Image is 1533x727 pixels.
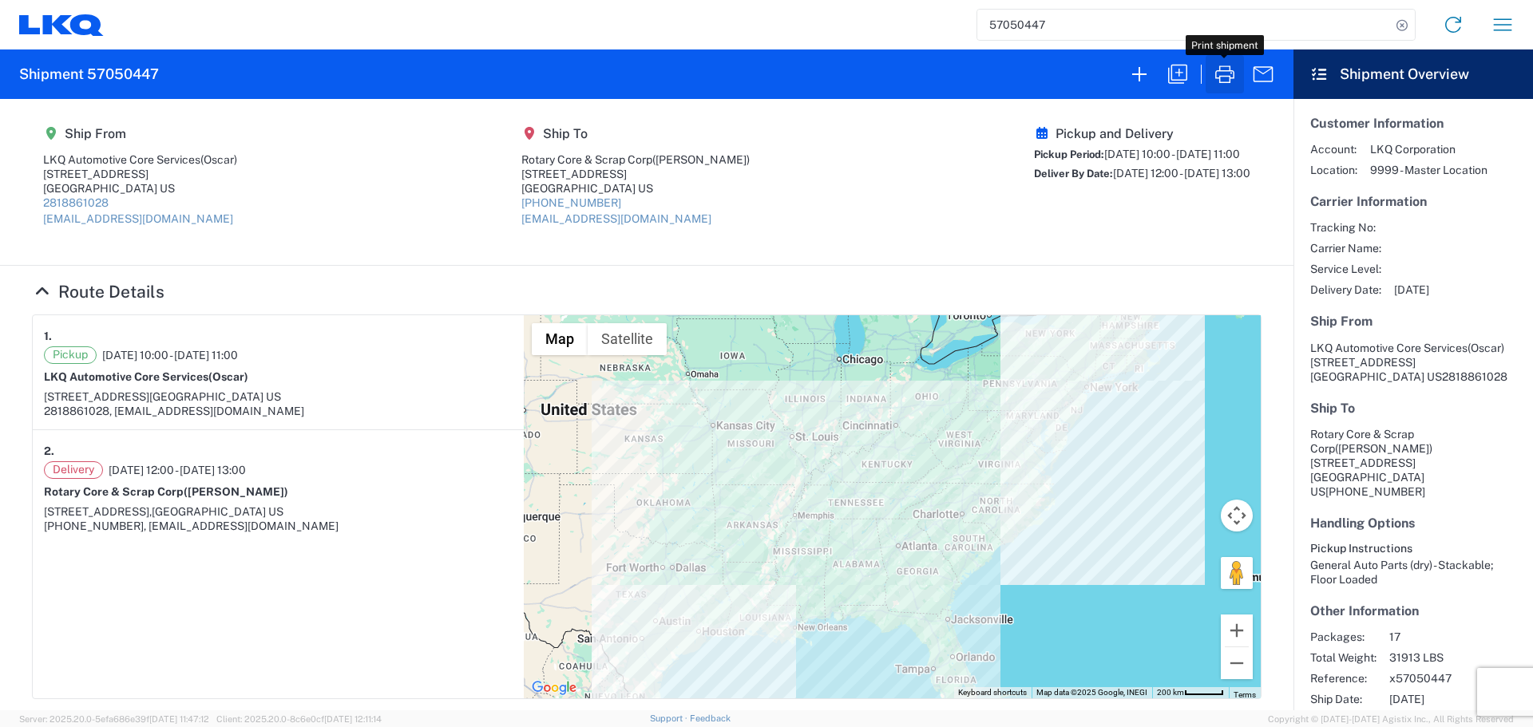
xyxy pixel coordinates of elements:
[521,196,621,209] a: [PHONE_NUMBER]
[216,714,382,724] span: Client: 2025.20.0-8c6e0cf
[1221,614,1253,646] button: Zoom in
[1310,542,1516,555] h6: Pickup Instructions
[200,153,237,166] span: (Oscar)
[1394,283,1429,297] span: [DATE]
[1310,650,1377,665] span: Total Weight:
[44,326,52,346] strong: 1.
[208,370,248,383] span: (Oscar)
[1325,485,1425,498] span: [PHONE_NUMBER]
[521,181,750,196] div: [GEOGRAPHIC_DATA] US
[532,323,588,355] button: Show street map
[19,714,209,724] span: Server: 2025.20.0-5efa686e39f
[1310,603,1516,618] h5: Other Information
[1157,688,1184,697] span: 200 km
[1310,220,1381,235] span: Tracking No:
[152,505,283,518] span: [GEOGRAPHIC_DATA] US
[1310,163,1357,177] span: Location:
[1310,671,1377,686] span: Reference:
[1468,342,1504,354] span: (Oscar)
[1370,142,1487,156] span: LKQ Corporation
[43,212,233,225] a: [EMAIL_ADDRESS][DOMAIN_NAME]
[43,181,237,196] div: [GEOGRAPHIC_DATA] US
[650,713,690,723] a: Support
[1442,370,1507,383] span: 2818861028
[1036,688,1147,697] span: Map data ©2025 Google, INEGI
[44,370,248,383] strong: LKQ Automotive Core Services
[44,441,54,461] strong: 2.
[43,167,237,181] div: [STREET_ADDRESS]
[1310,142,1357,156] span: Account:
[528,678,580,698] a: Open this area in Google Maps (opens a new window)
[1310,241,1381,255] span: Carrier Name:
[1310,194,1516,209] h5: Carrier Information
[102,348,238,362] span: [DATE] 10:00 - [DATE] 11:00
[1221,500,1253,531] button: Map camera controls
[1310,427,1516,499] address: [GEOGRAPHIC_DATA] US
[324,714,382,724] span: [DATE] 12:11:14
[521,212,711,225] a: [EMAIL_ADDRESS][DOMAIN_NAME]
[1310,116,1516,131] h5: Customer Information
[1335,442,1432,455] span: ([PERSON_NAME])
[1104,148,1240,160] span: [DATE] 10:00 - [DATE] 11:00
[1268,712,1514,726] span: Copyright © [DATE]-[DATE] Agistix Inc., All Rights Reserved
[1389,671,1526,686] span: x57050447
[184,485,288,498] span: ([PERSON_NAME])
[1310,283,1381,297] span: Delivery Date:
[521,152,750,167] div: Rotary Core & Scrap Corp
[1113,167,1250,180] span: [DATE] 12:00 - [DATE] 13:00
[1310,356,1416,369] span: [STREET_ADDRESS]
[1310,401,1516,416] h5: Ship To
[1310,314,1516,329] h5: Ship From
[1034,168,1113,180] span: Deliver By Date:
[1221,557,1253,589] button: Drag Pegman onto the map to open Street View
[1152,687,1229,698] button: Map Scale: 200 km per 46 pixels
[521,126,750,141] h5: Ship To
[1389,650,1526,665] span: 31913 LBS
[958,687,1027,698] button: Keyboard shortcuts
[652,153,750,166] span: ([PERSON_NAME])
[44,404,513,418] div: 2818861028, [EMAIL_ADDRESS][DOMAIN_NAME]
[1293,49,1533,99] header: Shipment Overview
[1234,690,1256,699] a: Terms
[43,126,237,141] h5: Ship From
[44,485,288,498] strong: Rotary Core & Scrap Corp
[1310,630,1377,644] span: Packages:
[1310,558,1516,587] div: General Auto Parts (dry) - Stackable; Floor Loaded
[1310,262,1381,276] span: Service Level:
[1370,163,1487,177] span: 9999 - Master Location
[690,713,731,723] a: Feedback
[1221,647,1253,679] button: Zoom out
[1310,428,1432,469] span: Rotary Core & Scrap Corp [STREET_ADDRESS]
[521,167,750,181] div: [STREET_ADDRESS]
[32,282,164,302] a: Hide Details
[1310,692,1377,706] span: Ship Date:
[43,196,109,209] a: 2818861028
[109,463,246,477] span: [DATE] 12:00 - [DATE] 13:00
[1310,516,1516,531] h5: Handling Options
[19,65,159,84] h2: Shipment 57050447
[149,714,209,724] span: [DATE] 11:47:12
[44,519,513,533] div: [PHONE_NUMBER], [EMAIL_ADDRESS][DOMAIN_NAME]
[1034,126,1250,141] h5: Pickup and Delivery
[977,10,1391,40] input: Shipment, tracking or reference number
[44,461,103,479] span: Delivery
[588,323,667,355] button: Show satellite imagery
[44,390,149,403] span: [STREET_ADDRESS]
[149,390,281,403] span: [GEOGRAPHIC_DATA] US
[43,152,237,167] div: LKQ Automotive Core Services
[1034,148,1104,160] span: Pickup Period:
[528,678,580,698] img: Google
[1389,630,1526,644] span: 17
[1310,341,1516,384] address: [GEOGRAPHIC_DATA] US
[44,346,97,364] span: Pickup
[44,505,152,518] span: [STREET_ADDRESS],
[1389,692,1526,706] span: [DATE]
[1310,342,1468,354] span: LKQ Automotive Core Services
